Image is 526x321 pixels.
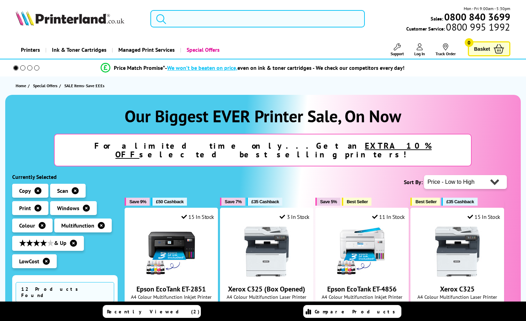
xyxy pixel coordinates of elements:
a: 0800 840 3699 [443,14,510,20]
a: Log In [414,43,425,56]
span: Support [391,51,404,56]
a: Ink & Toner Cartridges [45,41,112,59]
a: Printers [16,41,45,59]
a: Epson EcoTank ET-2851 [136,285,206,294]
a: Xerox C325 [440,285,474,294]
span: Basket [474,44,490,53]
u: EXTRA 10% OFF [115,140,432,160]
div: 15 In Stock [181,213,214,220]
span: Compare Products [315,308,399,315]
span: Best Seller [415,199,437,204]
span: Mon - Fri 9:00am - 5:30pm [464,5,510,12]
a: Epson EcoTank ET-4856 [336,272,388,279]
div: 15 In Stock [468,213,500,220]
a: Xerox C325 [431,272,484,279]
span: A4 Colour Multifunction Laser Printer [414,294,500,300]
img: Epson EcoTank ET-4856 [336,225,388,278]
span: Save 5% [320,199,337,204]
span: Windows [57,205,79,212]
span: We won’t be beaten on price, [167,64,237,71]
a: Managed Print Services [112,41,180,59]
a: Basket 0 [468,41,510,56]
span: Save 7% [225,199,242,204]
span: £35 Cashback [446,199,474,204]
button: Save 7% [220,198,245,206]
a: Track Order [435,43,456,56]
span: A4 Colour Multifunction Inkjet Printer [319,294,405,300]
a: Compare Products [303,305,401,318]
img: Xerox C325 (Box Opened) [241,225,293,278]
a: Support [391,43,404,56]
a: Home [16,82,28,89]
b: 0800 840 3699 [444,10,510,23]
a: Epson EcoTank ET-2851 [145,272,197,279]
img: Epson EcoTank ET-2851 [145,225,197,278]
li: modal_Promise [3,62,502,74]
span: Log In [414,51,425,56]
div: 11 In Stock [372,213,405,220]
button: £35 Cashback [441,198,477,206]
span: & Up [19,239,66,247]
span: Scan [57,187,68,194]
span: Sort By: [404,179,423,186]
span: 12 Products Found [16,282,114,302]
span: Sales: [431,15,443,22]
img: Printerland Logo [16,10,124,26]
span: Colour [19,222,35,229]
div: - even on ink & toner cartridges - We check our competitors every day! [165,64,405,71]
span: SALE Items- Save £££s [64,83,104,88]
span: £50 Cashback [156,199,183,204]
button: £35 Cashback [246,198,282,206]
a: Printerland Logo [16,10,142,27]
button: Save 5% [315,198,340,206]
button: Save 9% [125,198,150,206]
a: Recently Viewed (2) [103,305,201,318]
div: 3 In Stock [280,213,309,220]
span: Customer Service: [406,24,510,32]
span: A4 Colour Multifunction Inkjet Printer [128,294,214,300]
strong: For a limited time only...Get an selected best selling printers! [94,140,432,160]
span: Ink & Toner Cartridges [52,41,107,59]
span: Multifunction [61,222,94,229]
img: Xerox C325 [431,225,484,278]
div: Currently Selected [12,173,118,180]
a: Xerox C325 (Box Opened) [228,285,305,294]
span: £35 Cashback [251,199,279,204]
button: £50 Cashback [151,198,187,206]
button: Best Seller [410,198,440,206]
span: 0800 995 1992 [445,24,510,30]
span: Special Offers [33,82,57,89]
span: Recently Viewed (2) [107,308,200,315]
span: 0 [465,38,473,47]
span: Price Match Promise* [114,64,165,71]
span: Copy [19,187,31,194]
span: Print [19,205,31,212]
button: Best Seller [342,198,371,206]
h1: Our Biggest EVER Printer Sale, On Now [12,105,514,127]
span: A4 Colour Multifunction Laser Printer [224,294,309,300]
a: Special Offers [180,41,225,59]
span: LowCost [19,258,39,265]
span: Best Seller [347,199,368,204]
a: Xerox C325 (Box Opened) [241,272,293,279]
a: Epson EcoTank ET-4856 [327,285,397,294]
span: Save 9% [129,199,146,204]
a: Special Offers [33,82,59,89]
